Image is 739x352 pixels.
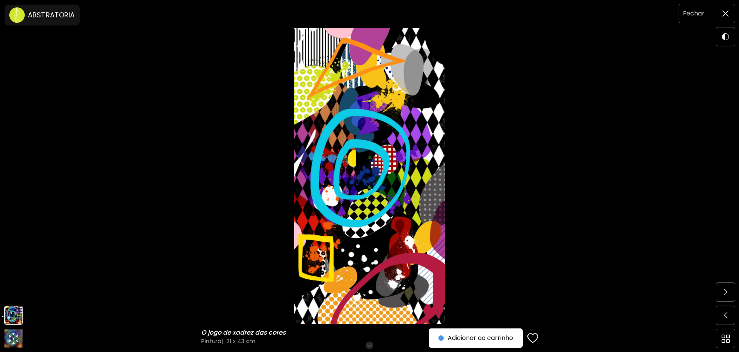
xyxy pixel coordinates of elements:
h6: O jogo de xadrez das cores [201,329,288,337]
span: Adicionar ao carrinho [438,333,513,343]
button: Adicionar ao carrinho [429,328,523,348]
button: favorites [523,328,543,349]
h4: Pintura | 21 x 43 cm [201,337,456,345]
div: animation [7,332,20,345]
h6: ABSTRATORIA [28,10,75,20]
h6: Fechar [683,9,705,19]
img: favorites [527,332,538,344]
